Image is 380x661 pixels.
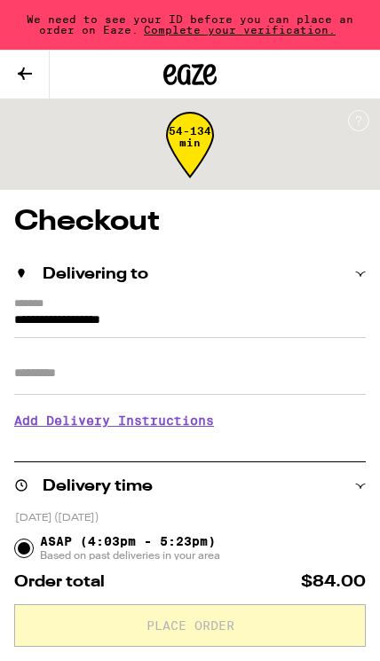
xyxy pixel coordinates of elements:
[43,478,153,494] h2: Delivery time
[14,604,366,647] button: Place Order
[14,400,366,441] h3: Add Delivery Instructions
[40,548,220,563] span: Based on past deliveries in your area
[146,619,234,632] span: Place Order
[166,125,214,192] div: 54-134 min
[301,574,366,590] span: $84.00
[40,534,220,563] span: ASAP (4:03pm - 5:23pm)
[15,511,366,525] p: [DATE] ([DATE])
[43,266,148,282] h2: Delivering to
[14,208,366,236] h1: Checkout
[14,574,105,590] span: Order total
[139,24,341,35] span: Complete your verification.
[27,13,353,35] span: We need to see your ID before you can place an order on Eaze.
